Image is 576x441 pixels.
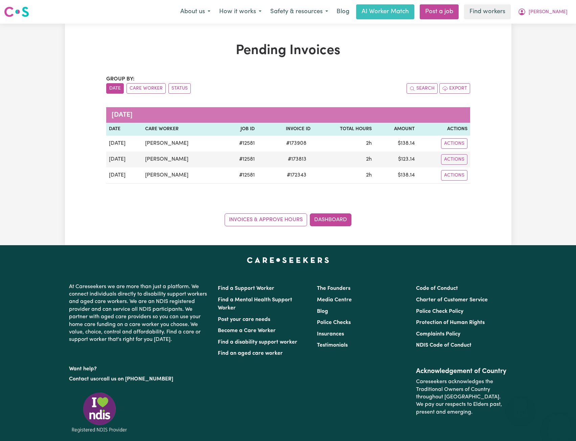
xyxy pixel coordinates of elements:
th: Invoice ID [257,123,313,136]
th: Date [106,123,142,136]
a: Post a job [420,4,459,19]
button: Actions [441,154,467,165]
th: Amount [374,123,417,136]
button: sort invoices by paid status [168,83,191,94]
a: Police Check Policy [416,309,463,314]
td: # 12581 [223,167,257,184]
span: Group by: [106,76,135,82]
a: Careseekers home page [247,257,329,263]
button: My Account [513,5,572,19]
p: At Careseekers we are more than just a platform. We connect individuals directly to disability su... [69,280,210,346]
iframe: Close message [514,398,527,411]
a: Careseekers logo [4,4,29,20]
button: sort invoices by care worker [126,83,166,94]
a: Become a Care Worker [218,328,276,333]
a: Complaints Policy [416,331,460,337]
td: $ 123.14 [374,152,417,167]
button: sort invoices by date [106,83,124,94]
th: Job ID [223,123,257,136]
td: [PERSON_NAME] [142,136,223,152]
th: Total Hours [313,123,375,136]
a: Police Checks [317,320,351,325]
button: How it works [215,5,266,19]
td: [PERSON_NAME] [142,167,223,184]
td: # 12581 [223,152,257,167]
span: # 172343 [283,171,310,179]
a: Protection of Human Rights [416,320,485,325]
button: Export [439,83,470,94]
button: Safety & resources [266,5,332,19]
a: call us on [PHONE_NUMBER] [101,376,173,382]
th: Care Worker [142,123,223,136]
h2: Acknowledgement of Country [416,367,507,375]
a: Media Centre [317,297,352,303]
a: Code of Conduct [416,286,458,291]
a: Post your care needs [218,317,270,322]
td: [DATE] [106,152,142,167]
a: Blog [332,4,353,19]
img: Registered NDIS provider [69,391,130,434]
span: [PERSON_NAME] [529,8,568,16]
button: Actions [441,170,467,181]
a: Testimonials [317,343,348,348]
button: Search [407,83,438,94]
span: 2 hours [366,157,372,162]
a: Dashboard [310,213,351,226]
td: [DATE] [106,136,142,152]
a: Find a disability support worker [218,340,297,345]
td: [DATE] [106,167,142,184]
td: $ 138.14 [374,167,417,184]
a: Invoices & Approve Hours [225,213,307,226]
td: $ 138.14 [374,136,417,152]
a: AI Worker Match [356,4,414,19]
a: Blog [317,309,328,314]
a: The Founders [317,286,350,291]
span: # 173908 [282,139,310,147]
a: Find a Support Worker [218,286,274,291]
img: Careseekers logo [4,6,29,18]
td: # 12581 [223,136,257,152]
span: # 173813 [284,155,310,163]
td: [PERSON_NAME] [142,152,223,167]
span: 2 hours [366,141,372,146]
button: Actions [441,138,467,149]
span: 2 hours [366,172,372,178]
iframe: Button to launch messaging window [549,414,571,436]
a: Find a Mental Health Support Worker [218,297,292,311]
button: About us [176,5,215,19]
a: Find workers [464,4,511,19]
p: or [69,373,210,386]
a: NDIS Code of Conduct [416,343,471,348]
h1: Pending Invoices [106,43,470,59]
a: Charter of Customer Service [416,297,488,303]
a: Insurances [317,331,344,337]
th: Actions [417,123,470,136]
a: Find an aged care worker [218,351,283,356]
caption: [DATE] [106,107,470,123]
p: Want help? [69,363,210,373]
p: Careseekers acknowledges the Traditional Owners of Country throughout [GEOGRAPHIC_DATA]. We pay o... [416,375,507,419]
a: Contact us [69,376,96,382]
